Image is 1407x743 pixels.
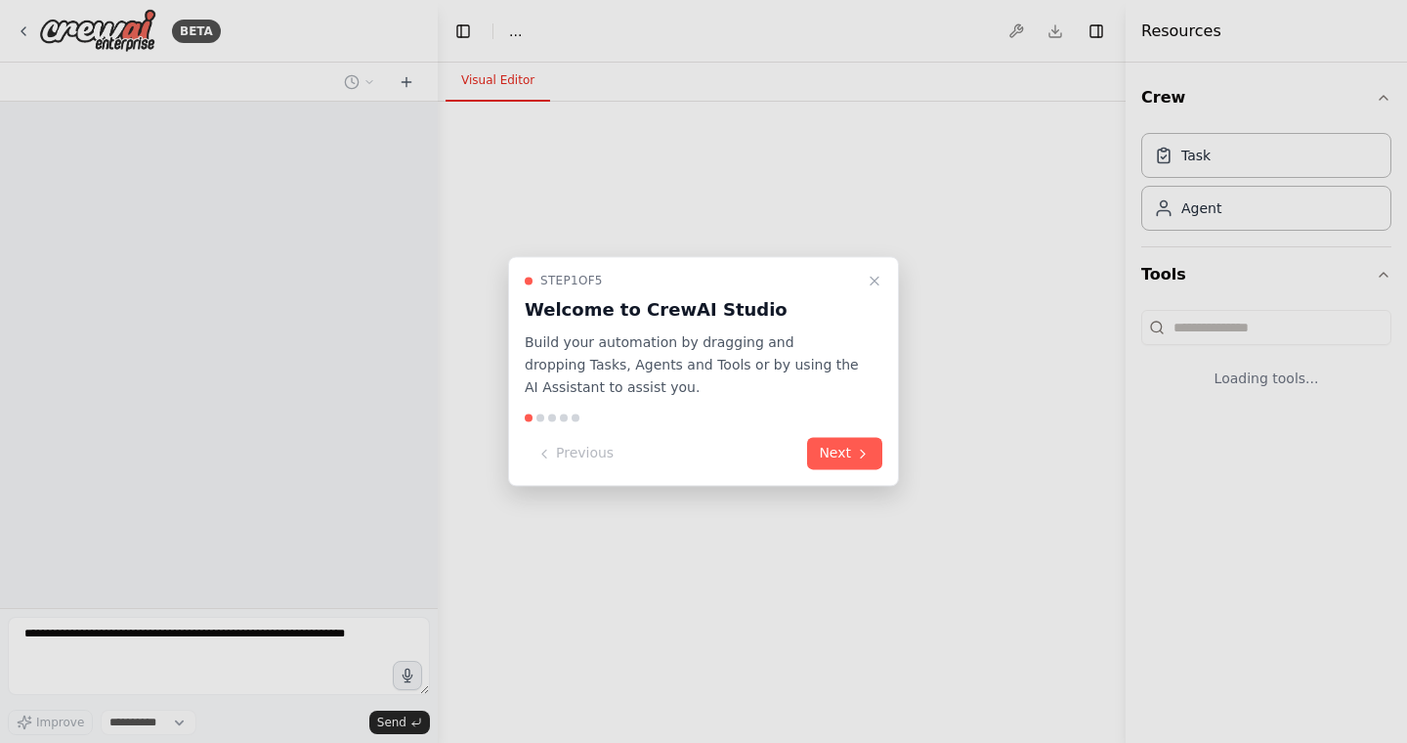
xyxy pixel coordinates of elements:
span: Step 1 of 5 [540,273,603,288]
button: Close walkthrough [863,269,886,292]
p: Build your automation by dragging and dropping Tasks, Agents and Tools or by using the AI Assista... [525,331,859,398]
button: Previous [525,438,625,470]
button: Hide left sidebar [449,18,477,45]
button: Next [807,438,882,470]
h3: Welcome to CrewAI Studio [525,296,859,324]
